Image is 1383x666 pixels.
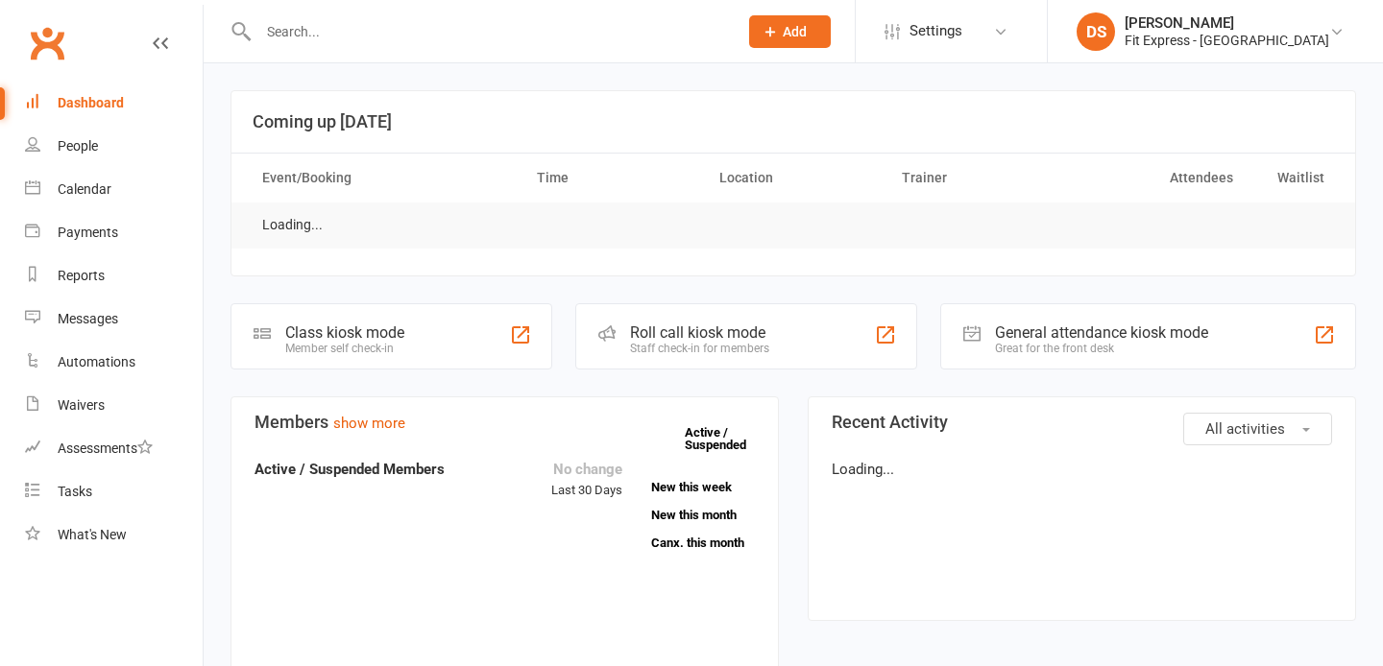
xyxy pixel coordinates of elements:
div: Messages [58,311,118,326]
th: Time [520,154,702,202]
div: General attendance kiosk mode [995,323,1208,342]
a: Canx. this month [651,536,755,549]
button: All activities [1183,413,1332,445]
a: New this week [651,481,755,493]
div: DS [1077,12,1115,51]
div: Great for the front desk [995,342,1208,355]
div: Dashboard [58,95,124,110]
a: Messages [25,297,203,341]
div: Staff check-in for members [630,342,769,355]
strong: Active / Suspended Members [255,461,445,478]
a: What's New [25,513,203,557]
input: Search... [253,18,724,45]
div: Assessments [58,440,153,456]
h3: Members [255,413,755,432]
div: Roll call kiosk mode [630,323,769,342]
h3: Recent Activity [832,413,1332,432]
th: Attendees [1067,154,1250,202]
div: Last 30 Days [551,458,622,501]
div: People [58,138,98,154]
a: Assessments [25,427,203,470]
div: Class kiosk mode [285,323,404,342]
div: Waivers [58,397,105,413]
div: Automations [58,354,135,369]
a: Reports [25,254,203,297]
div: Calendar [58,181,111,197]
a: Clubworx [23,19,71,67]
a: Calendar [25,168,203,211]
td: Loading... [245,202,340,248]
div: No change [551,458,622,481]
div: Member self check-in [285,342,404,355]
a: Payments [25,211,203,254]
th: Waitlist [1250,154,1342,202]
a: People [25,125,203,168]
span: Settings [910,10,962,53]
button: Add [749,15,831,48]
a: New this month [651,509,755,521]
a: Automations [25,341,203,384]
p: Loading... [832,458,1332,481]
div: [PERSON_NAME] [1125,14,1329,32]
div: Fit Express - [GEOGRAPHIC_DATA] [1125,32,1329,49]
a: Waivers [25,384,203,427]
div: Reports [58,268,105,283]
span: All activities [1205,420,1285,438]
a: Active / Suspended [685,412,769,465]
a: show more [333,415,405,432]
th: Location [702,154,885,202]
h3: Coming up [DATE] [253,112,1334,131]
th: Trainer [885,154,1067,202]
div: What's New [58,527,127,542]
a: Dashboard [25,82,203,125]
th: Event/Booking [245,154,520,202]
div: Payments [58,225,118,240]
span: Add [783,24,807,39]
div: Tasks [58,484,92,499]
a: Tasks [25,470,203,513]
